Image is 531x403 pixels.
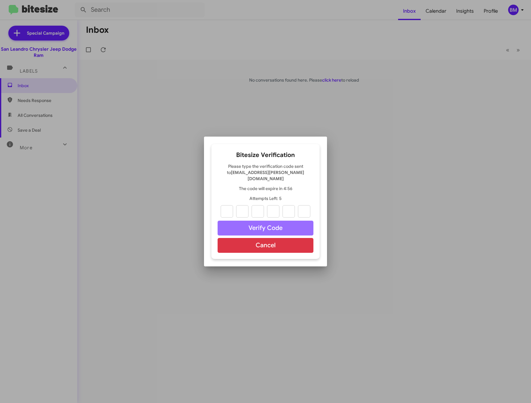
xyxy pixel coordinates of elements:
button: Cancel [218,238,313,253]
p: Please type the verification code sent to [218,163,313,182]
p: Attempts Left: 5 [218,195,313,201]
strong: [EMAIL_ADDRESS][PERSON_NAME][DOMAIN_NAME] [231,170,304,181]
p: The code will expire in 4:56 [218,185,313,192]
h2: Bitesize Verification [218,150,313,160]
button: Verify Code [218,221,313,235]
